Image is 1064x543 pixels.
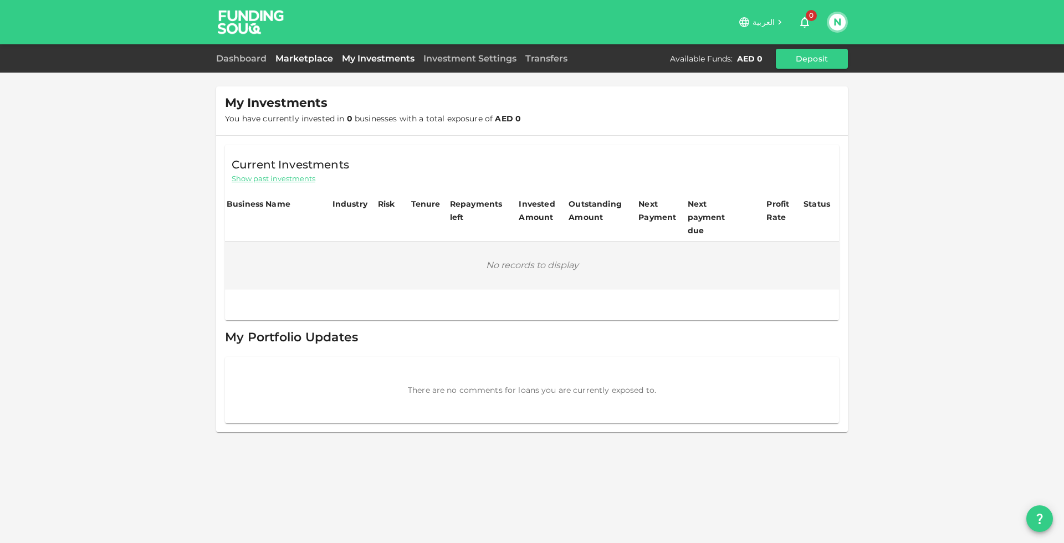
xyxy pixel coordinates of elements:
[216,53,271,64] a: Dashboard
[271,53,337,64] a: Marketplace
[766,197,800,224] div: Profit Rate
[450,197,505,224] div: Repayments left
[638,197,684,224] div: Next Payment
[737,53,763,64] div: AED 0
[225,330,358,345] span: My Portfolio Updates
[519,197,565,224] div: Invested Amount
[495,114,521,124] strong: AED 0
[408,385,656,395] span: There are no comments for loans you are currently exposed to.
[569,197,624,224] div: Outstanding Amount
[688,197,743,237] div: Next payment due
[794,11,816,33] button: 0
[227,197,290,211] div: Business Name
[225,95,328,111] span: My Investments
[332,197,367,211] div: Industry
[378,197,400,211] div: Risk
[411,197,441,211] div: Tenure
[804,197,831,211] div: Status
[337,53,419,64] a: My Investments
[806,10,817,21] span: 0
[225,114,521,124] span: You have currently invested in businesses with a total exposure of
[226,242,838,289] div: No records to display
[776,49,848,69] button: Deposit
[347,114,352,124] strong: 0
[829,14,846,30] button: N
[670,53,733,64] div: Available Funds :
[753,17,775,27] span: العربية
[232,173,315,184] span: Show past investments
[521,53,572,64] a: Transfers
[419,53,521,64] a: Investment Settings
[232,156,349,173] span: Current Investments
[1026,505,1053,532] button: question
